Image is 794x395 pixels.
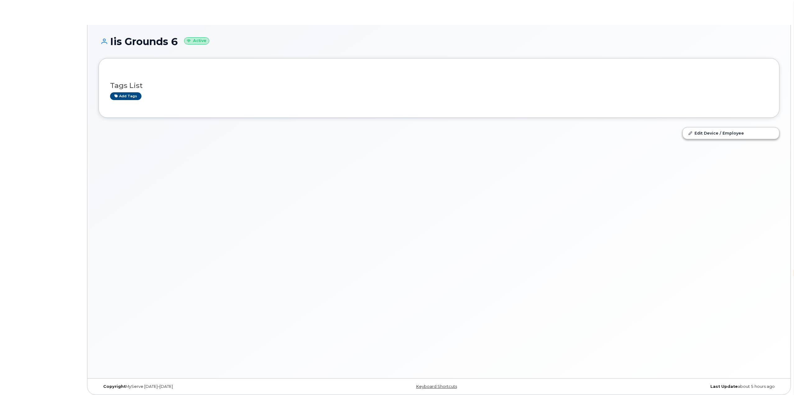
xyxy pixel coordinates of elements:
[99,36,779,47] h1: Iis Grounds 6
[110,82,768,90] h3: Tags List
[99,384,325,389] div: MyServe [DATE]–[DATE]
[103,384,126,389] strong: Copyright
[552,384,779,389] div: about 5 hours ago
[710,384,738,389] strong: Last Update
[416,384,457,389] a: Keyboard Shortcuts
[184,37,209,44] small: Active
[110,92,141,100] a: Add tags
[683,127,779,139] a: Edit Device / Employee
